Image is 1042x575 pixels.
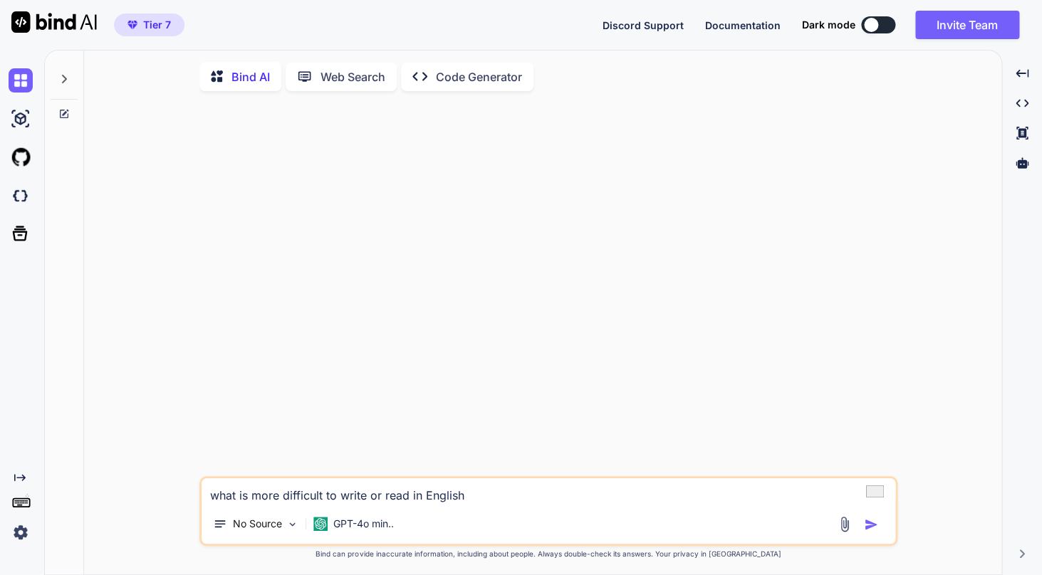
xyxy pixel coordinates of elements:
[231,68,270,85] p: Bind AI
[286,518,298,530] img: Pick Models
[202,478,895,504] textarea: To enrich screen reader interactions, please activate Accessibility in Grammarly extension settings
[199,549,897,559] p: Bind can provide inaccurate information, including about people. Always double-check its answers....
[705,19,781,31] span: Documentation
[333,517,394,531] p: GPT-4o min..
[9,107,33,131] img: ai-studio
[114,14,184,36] button: premiumTier 7
[802,18,855,32] span: Dark mode
[705,18,781,33] button: Documentation
[233,517,282,531] p: No Source
[9,184,33,208] img: darkCloudIdeIcon
[127,21,137,29] img: premium
[603,19,684,31] span: Discord Support
[603,18,684,33] button: Discord Support
[836,516,853,532] img: attachment
[864,517,878,532] img: icon
[9,145,33,169] img: githubLight
[313,517,328,531] img: GPT-4o mini
[436,68,522,85] p: Code Generator
[915,11,1019,39] button: Invite Team
[321,68,385,85] p: Web Search
[143,18,171,32] span: Tier 7
[9,68,33,93] img: chat
[11,11,97,33] img: Bind AI
[9,520,33,544] img: settings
